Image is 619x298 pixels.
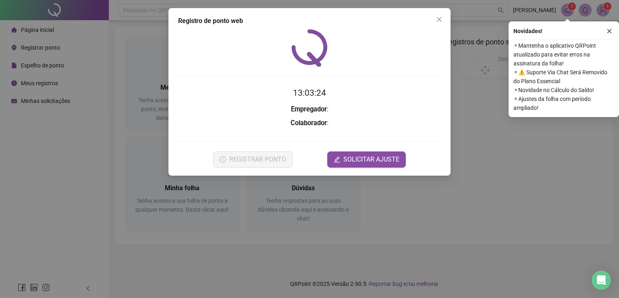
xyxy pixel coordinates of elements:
[513,86,614,94] span: ⚬ Novidade no Cálculo do Saldo!
[327,151,406,168] button: editSOLICITAR AJUSTE
[178,16,441,26] div: Registro de ponto web
[178,118,441,128] h3: :
[513,68,614,86] span: ⚬ ⚠️ Suporte Via Chat Será Removido do Plano Essencial
[607,28,612,34] span: close
[343,155,399,164] span: SOLICITAR AJUSTE
[291,105,327,113] strong: Empregador
[291,119,327,127] strong: Colaborador
[213,151,293,168] button: REGISTRAR PONTO
[436,16,442,23] span: close
[291,29,328,67] img: QRPoint
[592,271,611,290] div: Open Intercom Messenger
[513,41,614,68] span: ⚬ Mantenha o aplicativo QRPoint atualizado para evitar erros na assinatura da folha!
[433,13,446,26] button: Close
[334,156,340,163] span: edit
[513,94,614,112] span: ⚬ Ajustes da folha com período ampliado!
[513,27,542,36] span: Novidades !
[293,88,326,98] time: 13:03:24
[178,104,441,115] h3: :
